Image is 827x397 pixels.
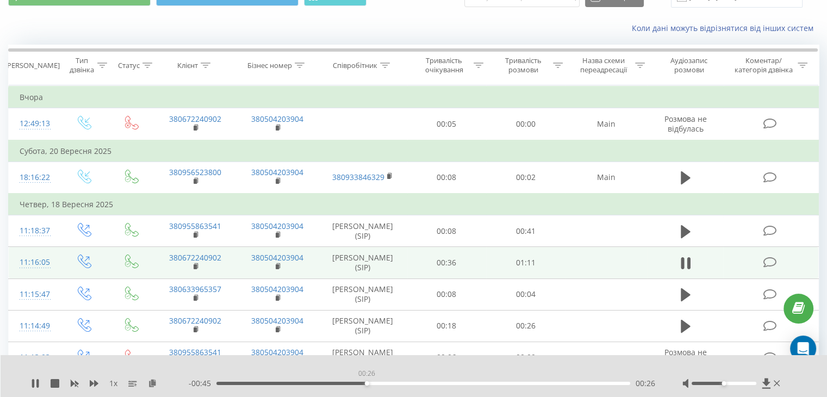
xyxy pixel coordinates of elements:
a: 380955863541 [169,221,221,231]
a: 380504203904 [251,284,303,294]
td: 00:41 [486,215,565,247]
div: Співробітник [333,61,377,70]
td: 00:08 [407,215,486,247]
a: 380933846329 [332,172,384,182]
a: 380504203904 [251,221,303,231]
td: 00:06 [407,342,486,373]
td: 00:08 [407,278,486,310]
div: Статус [118,61,140,70]
div: Accessibility label [722,381,726,386]
td: [PERSON_NAME] (SIP) [319,342,407,373]
div: 11:15:47 [20,284,48,305]
div: 11:14:49 [20,315,48,337]
td: 00:00 [486,108,565,140]
td: 00:00 [486,342,565,373]
a: 380504203904 [251,167,303,177]
td: 00:05 [407,108,486,140]
div: Аудіозапис розмови [657,56,721,75]
td: [PERSON_NAME] (SIP) [319,247,407,278]
div: Назва схеми переадресації [575,56,632,75]
div: Тривалість очікування [417,56,471,75]
div: 11:16:05 [20,252,48,273]
td: [PERSON_NAME] (SIP) [319,215,407,247]
div: Open Intercom Messenger [790,336,816,362]
div: 11:13:03 [20,347,48,368]
div: Бізнес номер [247,61,292,70]
a: 380504203904 [251,315,303,326]
a: Коли дані можуть відрізнятися вiд інших систем [632,23,819,33]
td: 00:36 [407,247,486,278]
td: Вчора [9,86,819,108]
a: 380504203904 [251,252,303,263]
a: 380504203904 [251,347,303,357]
td: 00:04 [486,278,565,310]
a: 380633965357 [169,284,221,294]
span: Розмова не відбулась [664,114,707,134]
td: Main [565,162,647,194]
td: 01:11 [486,247,565,278]
div: 00:26 [356,366,377,381]
td: Четвер, 18 Вересня 2025 [9,194,819,215]
div: 12:49:13 [20,113,48,134]
td: 00:18 [407,310,486,342]
td: [PERSON_NAME] (SIP) [319,310,407,342]
a: 380672240902 [169,114,221,124]
div: Accessibility label [365,381,369,386]
a: 380956523800 [169,167,221,177]
a: 380504203904 [251,114,303,124]
td: 00:26 [486,310,565,342]
td: [PERSON_NAME] (SIP) [319,278,407,310]
span: 00:26 [636,378,655,389]
a: 380672240902 [169,315,221,326]
td: 00:02 [486,162,565,194]
div: Тривалість розмови [496,56,550,75]
div: [PERSON_NAME] [5,61,60,70]
div: Коментар/категорія дзвінка [731,56,795,75]
td: Субота, 20 Вересня 2025 [9,140,819,162]
div: Тип дзвінка [69,56,94,75]
td: Main [565,108,647,140]
span: Розмова не відбулась [664,347,707,367]
div: Клієнт [177,61,198,70]
span: 1 x [109,378,117,389]
span: - 00:45 [189,378,216,389]
a: 380672240902 [169,252,221,263]
a: 380955863541 [169,347,221,357]
td: 00:08 [407,162,486,194]
div: 18:16:22 [20,167,48,188]
div: 11:18:37 [20,220,48,241]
